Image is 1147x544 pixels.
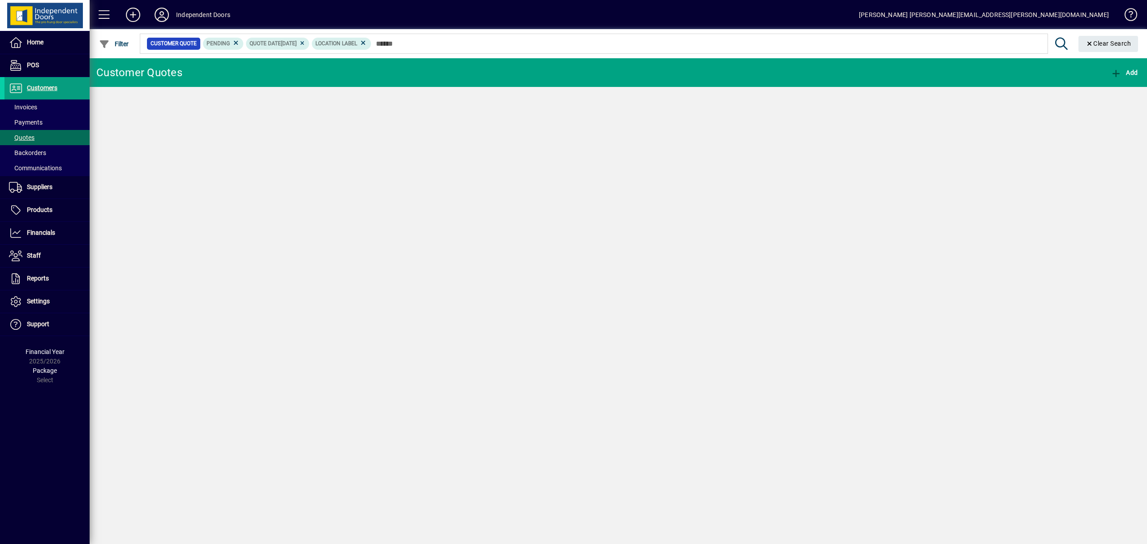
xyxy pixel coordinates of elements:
[4,99,90,115] a: Invoices
[250,40,281,47] span: Quote date
[27,320,49,328] span: Support
[27,39,43,46] span: Home
[9,149,46,156] span: Backorders
[203,38,244,49] mat-chip: Pending Status: Pending
[27,252,41,259] span: Staff
[4,199,90,221] a: Products
[4,222,90,244] a: Financials
[4,145,90,160] a: Backorders
[315,40,357,47] span: Location Label
[9,104,37,111] span: Invoices
[1086,40,1131,47] span: Clear Search
[176,8,230,22] div: Independent Doors
[27,61,39,69] span: POS
[99,40,129,47] span: Filter
[4,245,90,267] a: Staff
[1108,65,1140,81] button: Add
[27,275,49,282] span: Reports
[1111,69,1138,76] span: Add
[27,183,52,190] span: Suppliers
[4,290,90,313] a: Settings
[1118,2,1136,31] a: Knowledge Base
[1078,36,1138,52] button: Clear
[26,348,65,355] span: Financial Year
[4,176,90,199] a: Suppliers
[119,7,147,23] button: Add
[97,36,131,52] button: Filter
[27,229,55,236] span: Financials
[4,160,90,176] a: Communications
[9,134,34,141] span: Quotes
[147,7,176,23] button: Profile
[4,31,90,54] a: Home
[207,40,230,47] span: Pending
[4,115,90,130] a: Payments
[4,268,90,290] a: Reports
[27,84,57,91] span: Customers
[151,39,197,48] span: Customer Quote
[27,206,52,213] span: Products
[281,40,297,47] span: [DATE]
[4,130,90,145] a: Quotes
[9,164,62,172] span: Communications
[4,313,90,336] a: Support
[4,54,90,77] a: POS
[33,367,57,374] span: Package
[96,65,182,80] div: Customer Quotes
[27,298,50,305] span: Settings
[9,119,43,126] span: Payments
[859,8,1109,22] div: [PERSON_NAME] [PERSON_NAME][EMAIL_ADDRESS][PERSON_NAME][DOMAIN_NAME]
